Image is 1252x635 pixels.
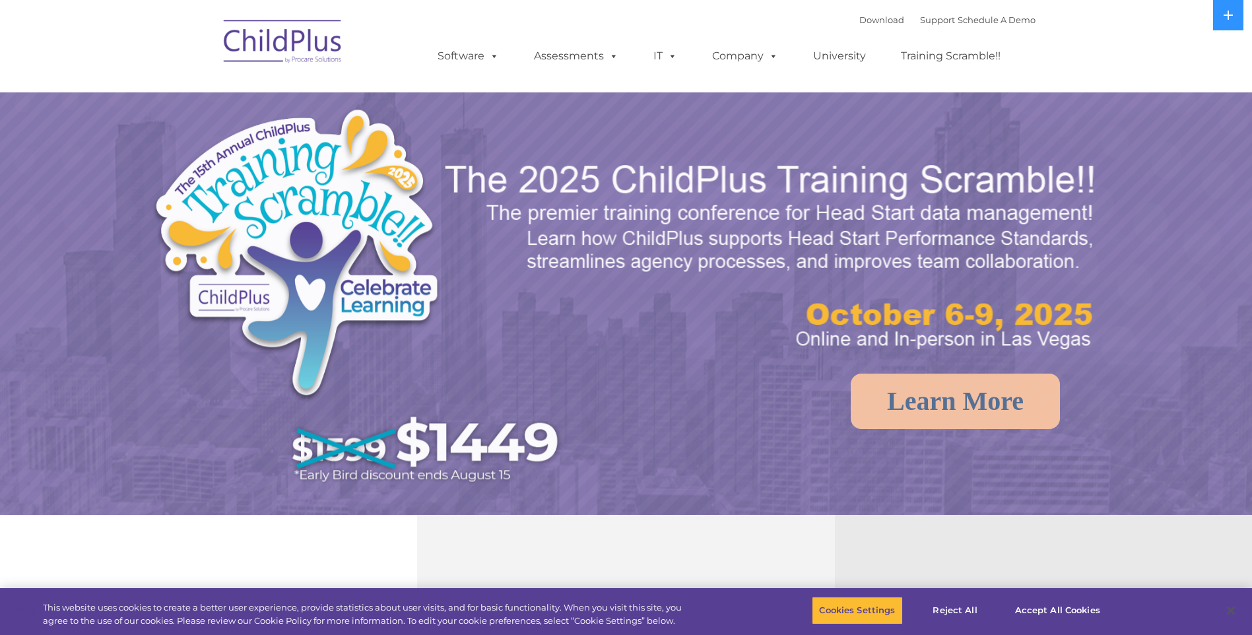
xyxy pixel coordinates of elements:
a: Support [920,15,955,25]
a: Company [699,43,791,69]
a: Software [424,43,512,69]
div: This website uses cookies to create a better user experience, provide statistics about user visit... [43,601,688,627]
font: | [859,15,1036,25]
button: Accept All Cookies [1008,597,1107,624]
img: ChildPlus by Procare Solutions [217,11,349,77]
button: Close [1216,596,1245,625]
a: Download [859,15,904,25]
a: Assessments [521,43,632,69]
a: Training Scramble!! [888,43,1014,69]
a: Learn More [851,374,1060,429]
a: University [800,43,879,69]
button: Reject All [914,597,997,624]
a: IT [640,43,690,69]
button: Cookies Settings [812,597,902,624]
a: Schedule A Demo [958,15,1036,25]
